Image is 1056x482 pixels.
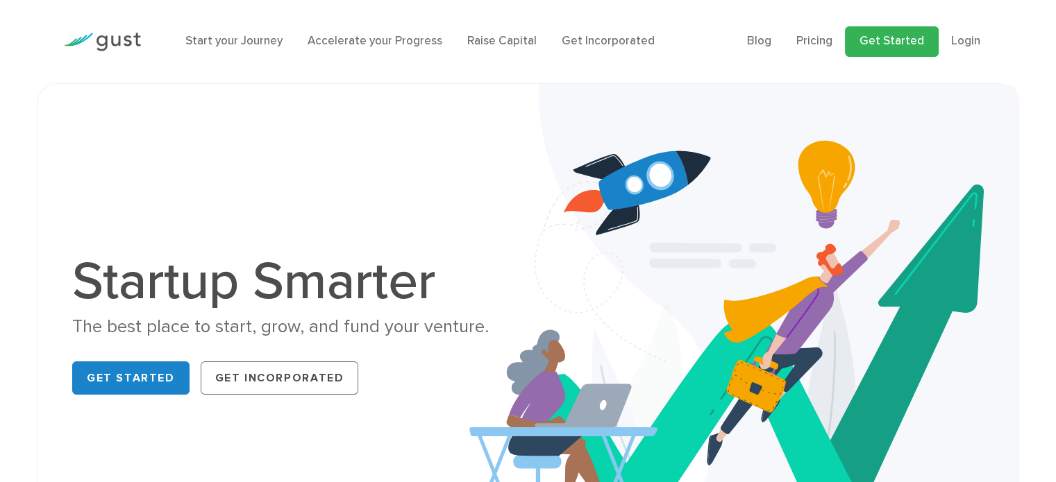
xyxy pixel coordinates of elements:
[796,34,832,48] a: Pricing
[72,255,517,308] h1: Startup Smarter
[201,361,359,395] a: Get Incorporated
[72,315,517,339] div: The best place to start, grow, and fund your venture.
[562,34,655,48] a: Get Incorporated
[951,34,980,48] a: Login
[72,361,190,395] a: Get Started
[845,26,939,57] a: Get Started
[185,34,283,48] a: Start your Journey
[467,34,537,48] a: Raise Capital
[308,34,442,48] a: Accelerate your Progress
[63,33,141,51] img: Gust Logo
[747,34,771,48] a: Blog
